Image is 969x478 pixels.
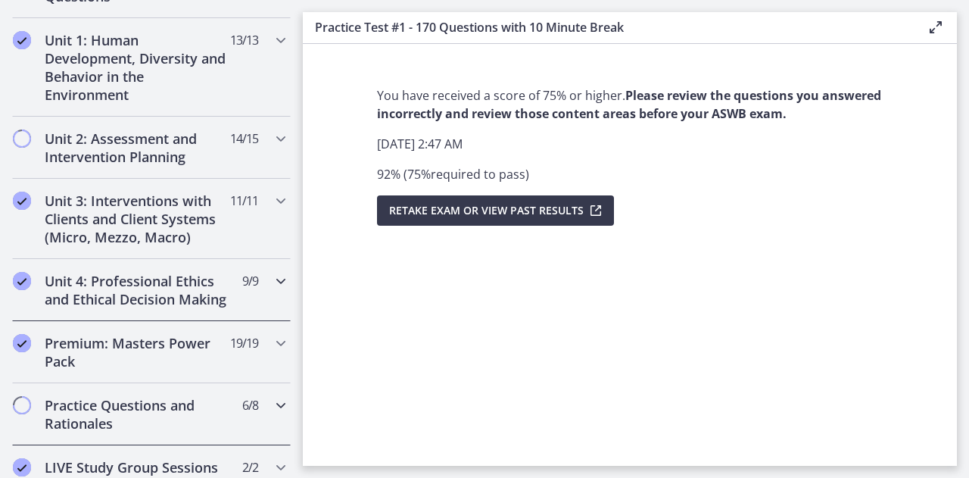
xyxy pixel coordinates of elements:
span: 2 / 2 [242,458,258,476]
h2: LIVE Study Group Sessions [45,458,229,476]
span: 13 / 13 [230,31,258,49]
h2: Unit 4: Professional Ethics and Ethical Decision Making [45,272,229,308]
span: [DATE] 2:47 AM [377,136,463,152]
h2: Premium: Masters Power Pack [45,334,229,370]
h2: Unit 3: Interventions with Clients and Client Systems (Micro, Mezzo, Macro) [45,192,229,246]
span: 14 / 15 [230,130,258,148]
h2: Unit 1: Human Development, Diversity and Behavior in the Environment [45,31,229,104]
i: Completed [13,334,31,352]
span: 19 / 19 [230,334,258,352]
h2: Practice Questions and Rationales [45,396,229,433]
p: You have received a score of 75% or higher. [377,86,883,123]
button: Retake Exam OR View Past Results [377,195,614,226]
h2: Unit 2: Assessment and Intervention Planning [45,130,229,166]
h3: Practice Test #1 - 170 Questions with 10 Minute Break [315,18,902,36]
i: Completed [13,272,31,290]
strong: Please review the questions you answered incorrectly and review those content areas before your A... [377,87,881,122]
i: Completed [13,458,31,476]
span: Retake Exam OR View Past Results [389,202,584,220]
span: 11 / 11 [230,192,258,210]
span: 92 % ( 75 % required to pass ) [377,166,529,183]
span: 9 / 9 [242,272,258,290]
i: Completed [13,31,31,49]
i: Completed [13,192,31,210]
span: 6 / 8 [242,396,258,414]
